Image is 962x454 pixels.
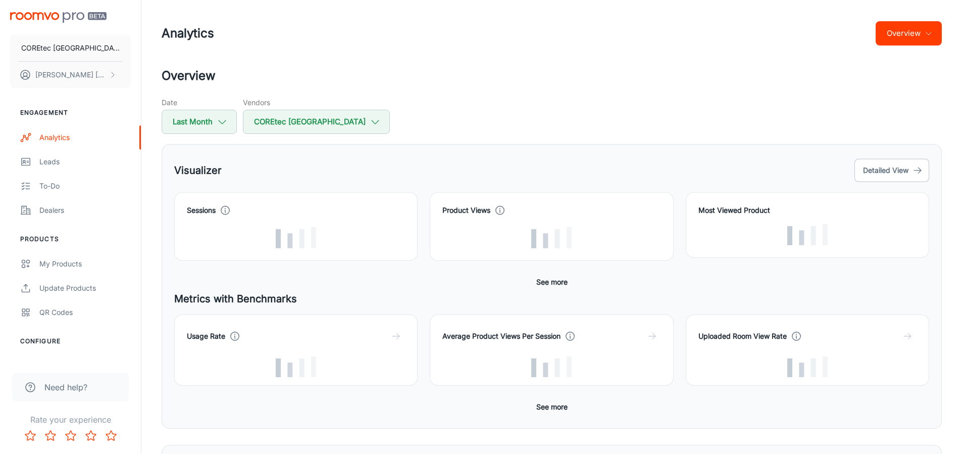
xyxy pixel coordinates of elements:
div: Rooms [39,360,123,372]
h4: Usage Rate [187,331,225,342]
p: COREtec [GEOGRAPHIC_DATA] [21,42,120,54]
p: [PERSON_NAME] [PERSON_NAME] [35,69,107,80]
button: See more [532,273,572,291]
button: Rate 2 star [40,426,61,446]
button: Last Month [162,110,237,134]
img: Loading [276,227,316,248]
h4: Uploaded Room View Rate [698,331,787,342]
h4: Product Views [442,205,490,216]
h1: Analytics [162,24,214,42]
h5: Date [162,97,237,108]
img: Loading [276,356,316,378]
h2: Overview [162,67,942,85]
p: Rate your experience [8,414,133,426]
h4: Most Viewed Product [698,205,917,216]
img: Loading [531,227,572,248]
div: Leads [39,156,131,167]
div: Analytics [39,132,131,143]
div: To-do [39,180,131,192]
h5: Vendors [243,97,390,108]
div: My Products [39,258,131,269]
img: Loading [531,356,572,378]
div: Dealers [39,205,131,216]
span: Need help? [44,381,87,393]
button: Rate 5 star [101,426,121,446]
button: Detailed View [854,159,929,182]
h5: Visualizer [174,163,222,178]
button: Overview [876,21,942,46]
button: Rate 1 star [20,426,40,446]
div: QR Codes [39,307,131,318]
button: See more [532,398,572,416]
button: COREtec [GEOGRAPHIC_DATA] [10,35,131,61]
h4: Average Product Views Per Session [442,331,561,342]
button: [PERSON_NAME] [PERSON_NAME] [10,62,131,88]
button: Rate 3 star [61,426,81,446]
img: Roomvo PRO Beta [10,12,107,23]
h5: Metrics with Benchmarks [174,291,929,306]
img: Loading [787,224,828,245]
button: COREtec [GEOGRAPHIC_DATA] [243,110,390,134]
button: Rate 4 star [81,426,101,446]
img: Loading [787,356,828,378]
h4: Sessions [187,205,216,216]
div: Update Products [39,283,131,294]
